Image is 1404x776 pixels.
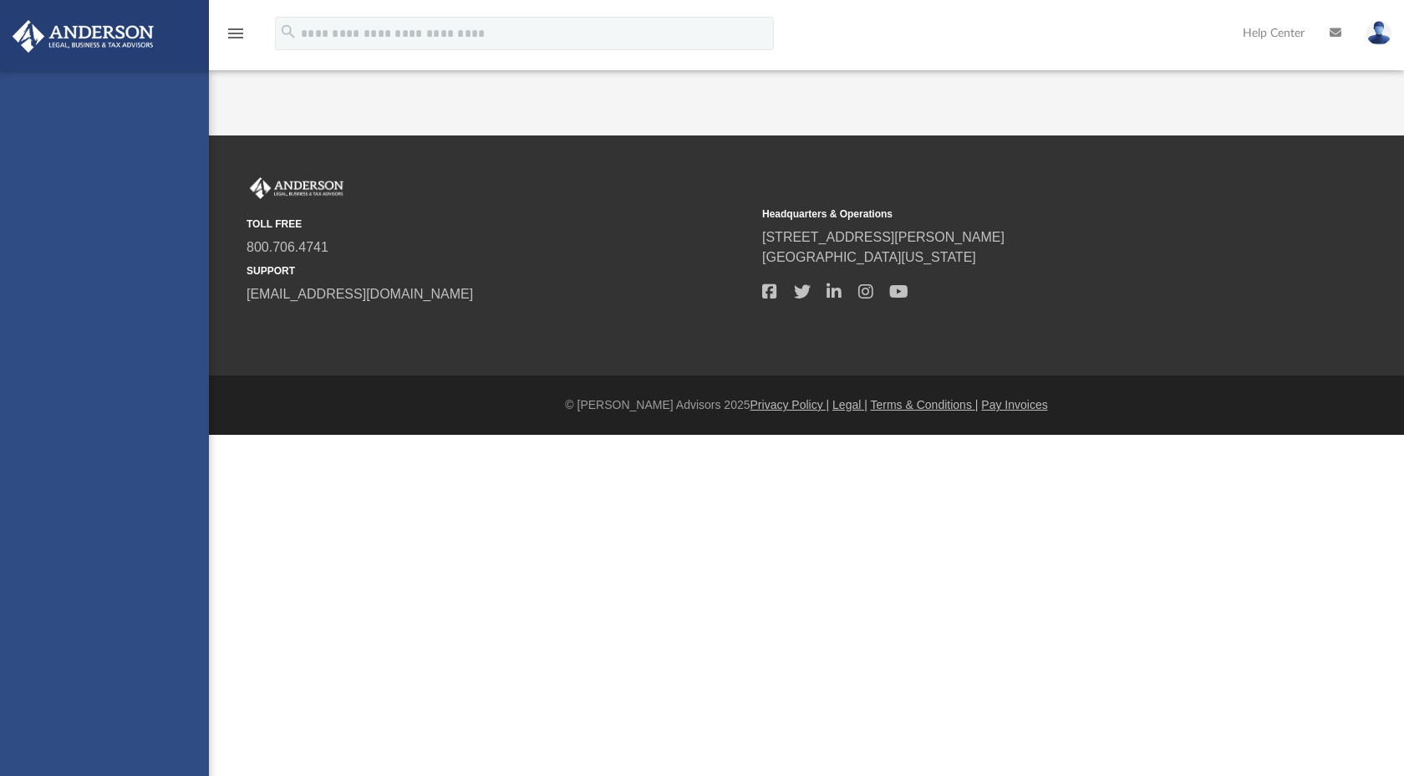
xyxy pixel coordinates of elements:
[981,398,1047,411] a: Pay Invoices
[762,250,976,264] a: [GEOGRAPHIC_DATA][US_STATE]
[247,240,328,254] a: 800.706.4741
[762,230,1005,244] a: [STREET_ADDRESS][PERSON_NAME]
[762,207,1266,222] small: Headquarters & Operations
[226,32,246,43] a: menu
[209,396,1404,414] div: © [PERSON_NAME] Advisors 2025
[832,398,867,411] a: Legal |
[247,263,750,278] small: SUPPORT
[1366,21,1391,45] img: User Pic
[871,398,979,411] a: Terms & Conditions |
[247,177,347,199] img: Anderson Advisors Platinum Portal
[279,23,298,41] i: search
[247,217,750,232] small: TOLL FREE
[247,287,473,301] a: [EMAIL_ADDRESS][DOMAIN_NAME]
[750,398,830,411] a: Privacy Policy |
[8,20,159,53] img: Anderson Advisors Platinum Portal
[226,23,246,43] i: menu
